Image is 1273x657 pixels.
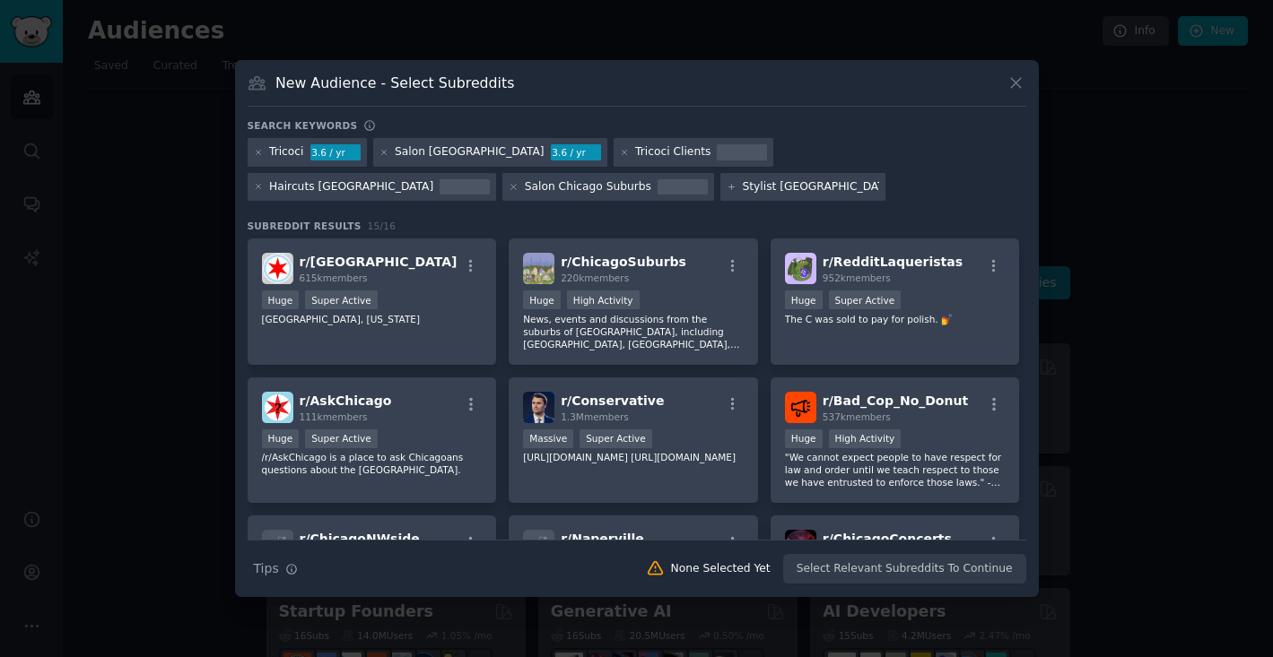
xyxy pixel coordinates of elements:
div: Huge [785,429,823,448]
div: Massive [523,429,573,448]
span: 15 / 16 [368,220,397,231]
div: None Selected Yet [671,561,771,577]
span: 537k members [823,411,891,422]
img: ChicagoConcerts [785,530,816,561]
span: r/ ChicagoConcerts [823,532,952,546]
div: Huge [262,429,300,448]
div: Huge [523,290,561,309]
div: Super Active [580,429,652,448]
span: 952k members [823,272,891,283]
div: Tricoci Clients [635,144,711,160]
p: [GEOGRAPHIC_DATA], [US_STATE] [262,313,483,325]
h3: New Audience - Select Subreddits [275,73,514,92]
input: New Keyword [743,179,879,195]
span: 111k members [300,411,368,422]
span: 220k members [561,272,629,283]
span: r/ Bad_Cop_No_Donut [823,393,968,408]
div: Huge [785,290,823,309]
div: 3.6 / yr [551,144,601,160]
div: High Activity [829,429,902,448]
div: Salon [GEOGRAPHIC_DATA] [395,144,545,160]
span: Tips [254,559,279,578]
span: Subreddit Results [248,220,362,232]
img: Conservative [523,392,554,423]
div: Tricoci [269,144,304,160]
div: 3.6 / yr [310,144,361,160]
div: Salon Chicago Suburbs [525,179,651,195]
span: 615k members [300,272,368,283]
h3: Search keywords [248,119,358,132]
div: Super Active [829,290,902,309]
p: "We cannot expect people to have respect for law and order until we teach respect to those we hav... [785,451,1006,488]
img: ChicagoSuburbs [523,253,554,284]
img: Bad_Cop_No_Donut [785,392,816,423]
span: r/ [GEOGRAPHIC_DATA] [300,255,458,269]
div: High Activity [567,290,640,309]
p: News, events and discussions from the suburbs of [GEOGRAPHIC_DATA], including [GEOGRAPHIC_DATA], ... [523,313,744,350]
div: Super Active [305,429,378,448]
span: r/ Naperville [561,532,644,546]
p: The C was sold to pay for polish. 💅 [785,313,1006,325]
div: Huge [262,290,300,309]
p: /r/AskChicago is a place to ask Chicagoans questions about the [GEOGRAPHIC_DATA]. [262,451,483,476]
span: r/ AskChicago [300,393,392,408]
p: [URL][DOMAIN_NAME] [URL][DOMAIN_NAME] [523,451,744,463]
span: r/ ChicagoSuburbs [561,255,686,269]
div: Super Active [305,290,378,309]
div: Haircuts [GEOGRAPHIC_DATA] [269,179,433,195]
button: Tips [248,553,304,584]
img: RedditLaqueristas [785,253,816,284]
span: r/ Conservative [561,393,664,408]
span: r/ RedditLaqueristas [823,255,963,269]
img: AskChicago [262,392,293,423]
span: r/ ChicagoNWside [300,532,420,546]
span: 1.3M members [561,411,629,422]
img: chicago [262,253,293,284]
